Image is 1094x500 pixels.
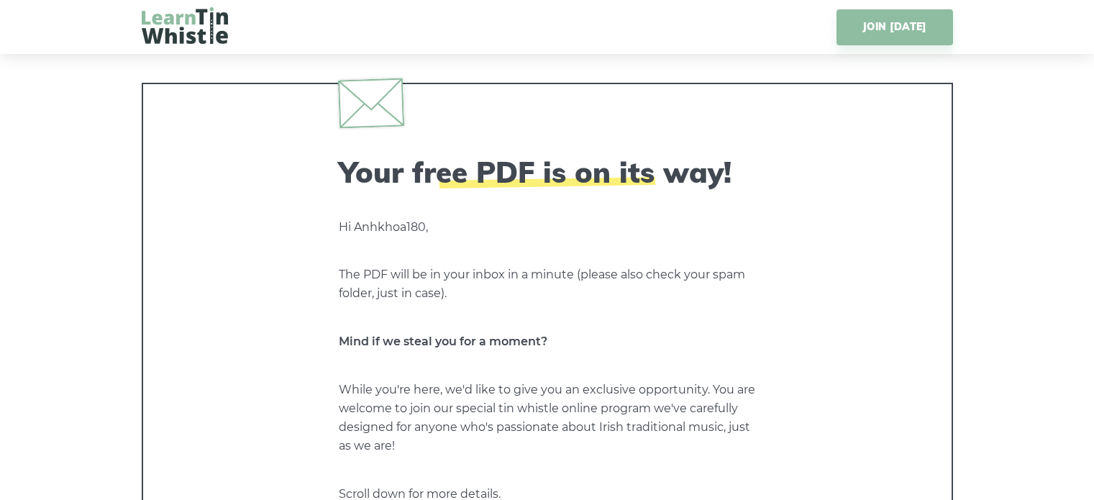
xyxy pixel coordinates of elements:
p: Hi Anhkhoa180, [339,218,756,237]
img: envelope.svg [337,78,404,128]
img: LearnTinWhistle.com [142,7,228,44]
strong: Mind if we steal you for a moment? [339,335,547,348]
p: While you're here, we'd like to give you an exclusive opportunity. You are welcome to join our sp... [339,381,756,455]
p: The PDF will be in your inbox in a minute (please also check your spam folder, just in case). [339,265,756,303]
a: JOIN [DATE] [837,9,952,45]
h2: Your free PDF is on its way! [339,155,756,189]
